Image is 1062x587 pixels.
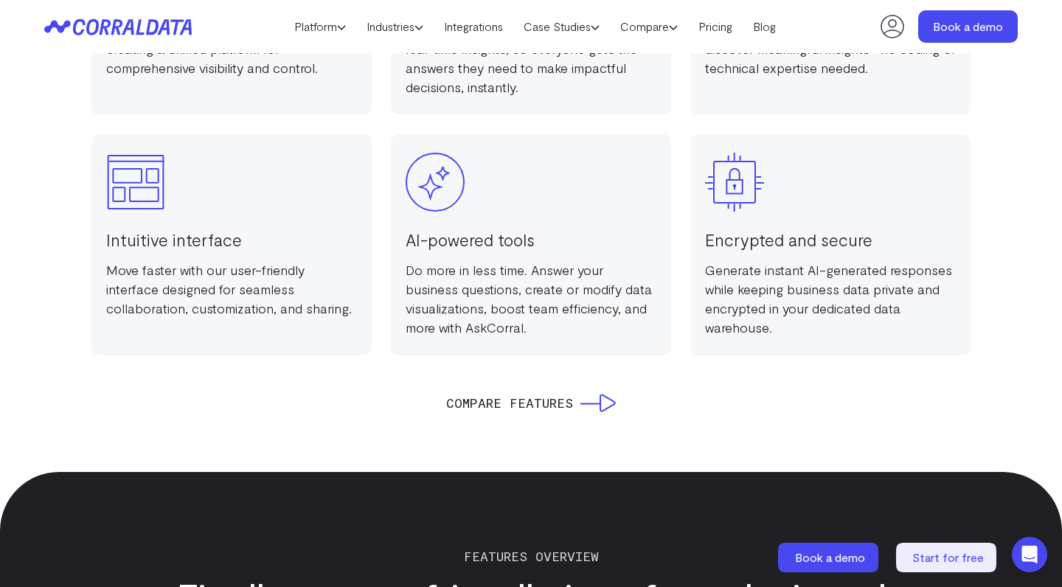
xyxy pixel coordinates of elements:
[705,226,956,253] h3: Encrypted and secure
[896,543,999,572] a: Start for free
[434,15,513,38] a: Integrations
[106,226,357,253] h3: Intuitive interface
[168,546,894,566] p: FEATURES Overview
[446,392,616,413] a: Compare Features
[513,15,610,38] a: Case Studies
[743,15,786,38] a: Blog
[778,543,881,572] a: Book a demo
[106,260,357,318] p: Move faster with our user-friendly interface designed for seamless collaboration, customization, ...
[688,15,743,38] a: Pricing
[446,392,573,413] span: Compare Features
[795,550,865,564] span: Book a demo
[610,15,688,38] a: Compare
[356,15,434,38] a: Industries
[705,260,956,337] p: Generate instant AI-generated responses while keeping business data private and encrypted in your...
[912,550,984,564] span: Start for free
[918,10,1018,43] a: Book a demo
[406,260,656,337] p: Do more in less time. Answer your business questions, create or modify data visualizations, boost...
[406,226,656,253] h3: AI-powered tools
[284,15,356,38] a: Platform
[406,20,656,97] p: Empower your entire organization with real-time insights, so everyone gets the answers they need ...
[1012,537,1047,572] div: Open Intercom Messenger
